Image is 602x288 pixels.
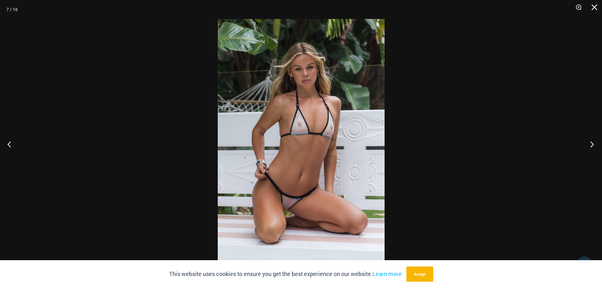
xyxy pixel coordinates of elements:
[406,267,433,282] button: Accept
[373,270,402,278] a: Learn more
[578,128,602,160] button: Next
[6,5,18,14] div: 7 / 16
[218,19,385,269] img: Trade Winds IvoryInk 317 Top 469 Thong 10
[169,269,402,279] p: This website uses cookies to ensure you get the best experience on our website.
